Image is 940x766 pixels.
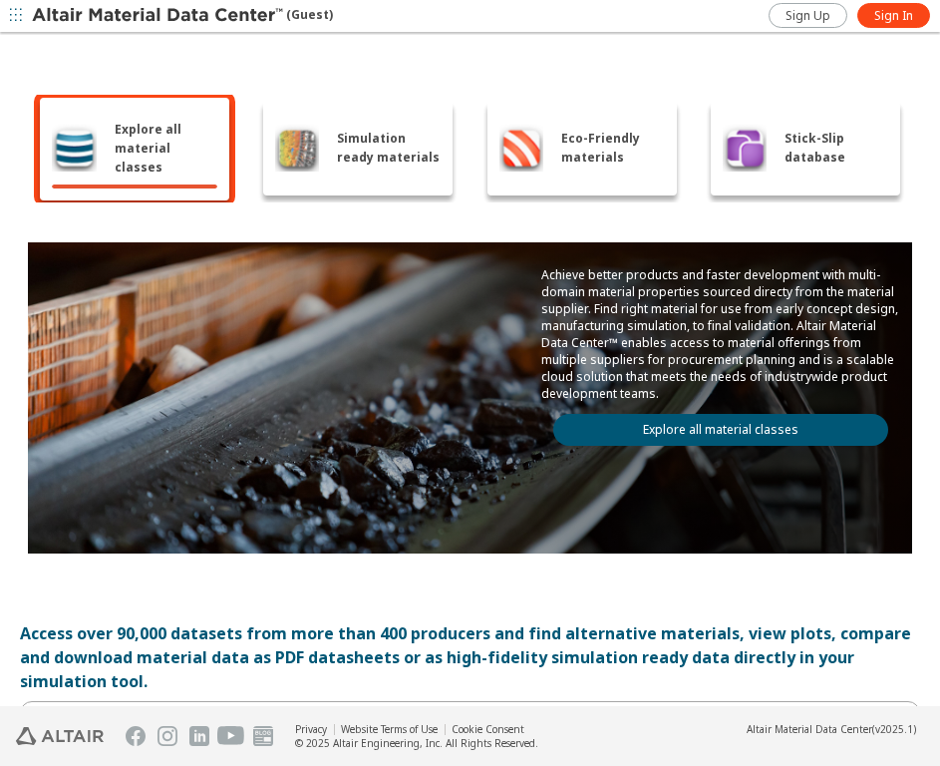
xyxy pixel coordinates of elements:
p: Achieve better products and faster development with multi-domain material properties sourced dire... [541,266,900,402]
span: Explore all material classes [115,120,217,177]
a: Website Terms of Use [341,722,438,736]
span: Sign Up [785,8,830,24]
div: © 2025 Altair Engineering, Inc. All Rights Reserved. [295,736,538,750]
a: Sign Up [769,3,847,28]
a: Cookie Consent [452,722,524,736]
span: Altair Material Data Center [747,722,872,736]
span: Sign In [874,8,913,24]
img: Eco-Friendly materials [499,124,543,172]
span: Stick-Slip database [784,129,888,167]
img: Altair Material Data Center [32,6,286,26]
img: Simulation ready materials [275,124,318,172]
a: Sign In [857,3,930,28]
img: Altair Engineering [16,727,104,745]
a: Privacy [295,722,327,736]
div: (Guest) [32,6,333,26]
span: Simulation ready materials [337,129,442,167]
span: Eco-Friendly materials [561,129,665,167]
div: Access over 90,000 datasets from more than 400 producers and find alternative materials, view plo... [20,621,920,693]
a: Explore all material classes [553,414,888,446]
img: Explore all material classes [52,124,97,172]
img: Stick-Slip database [723,124,767,172]
div: (v2025.1) [747,722,916,736]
